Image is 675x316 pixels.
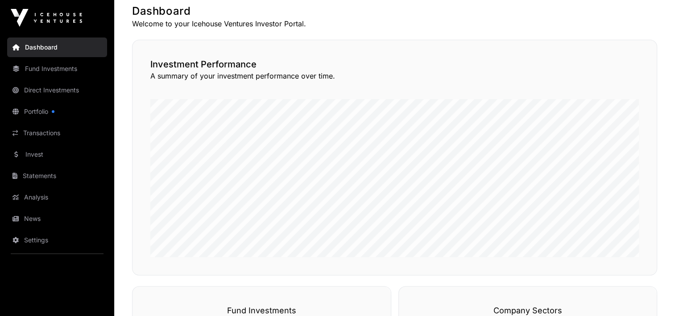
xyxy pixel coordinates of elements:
[7,80,107,100] a: Direct Investments
[7,102,107,121] a: Portfolio
[7,166,107,186] a: Statements
[7,230,107,250] a: Settings
[132,4,657,18] h1: Dashboard
[132,18,657,29] p: Welcome to your Icehouse Ventures Investor Portal.
[7,59,107,79] a: Fund Investments
[150,71,639,81] p: A summary of your investment performance over time.
[150,58,639,71] h2: Investment Performance
[7,37,107,57] a: Dashboard
[7,145,107,164] a: Invest
[7,209,107,229] a: News
[7,187,107,207] a: Analysis
[7,123,107,143] a: Transactions
[630,273,675,316] iframe: Chat Widget
[11,9,82,27] img: Icehouse Ventures Logo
